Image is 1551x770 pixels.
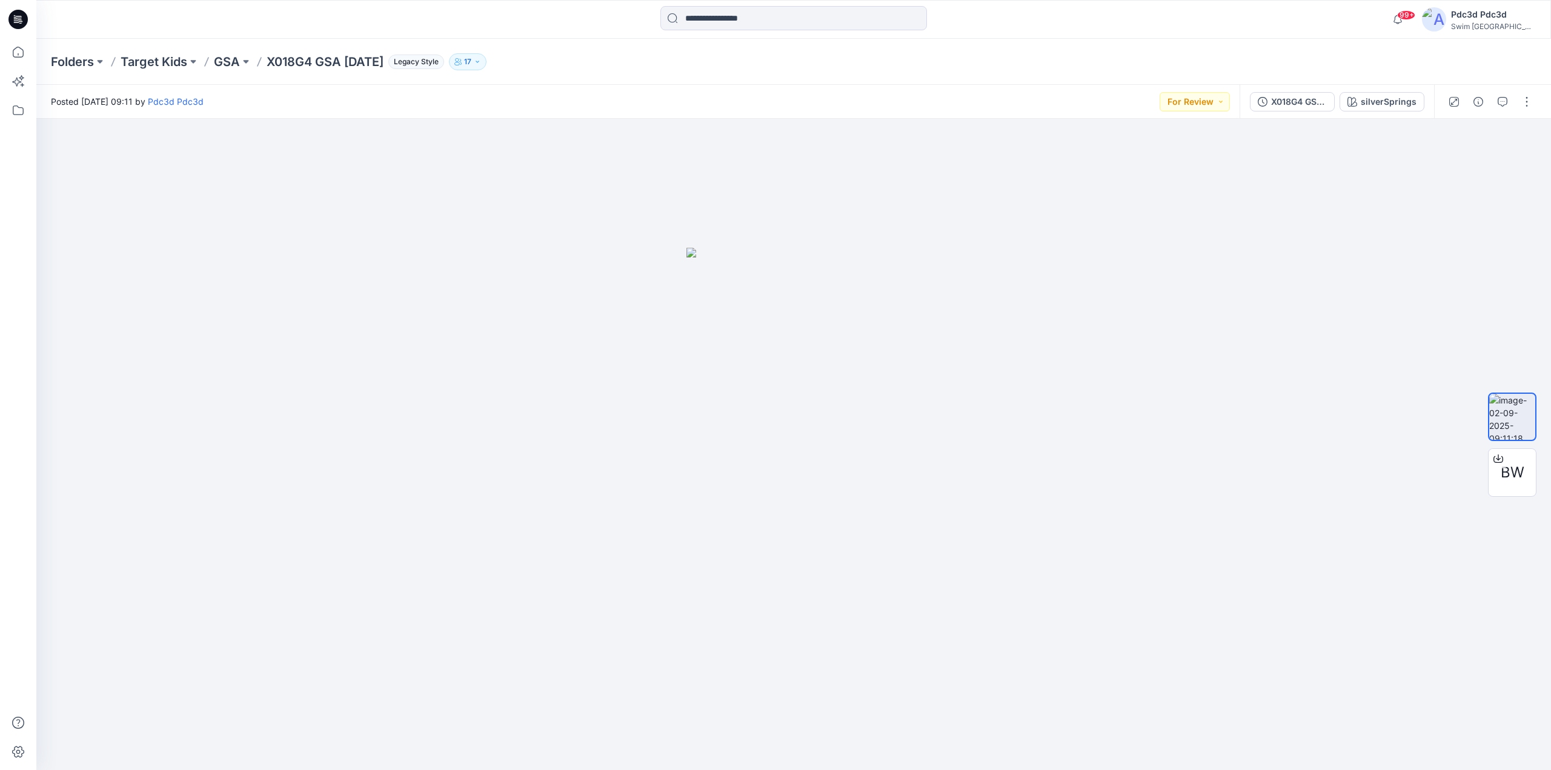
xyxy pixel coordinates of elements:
a: Folders [51,53,94,70]
span: BW [1501,462,1524,483]
button: 17 [449,53,487,70]
div: X018G4 GSA [DATE] [1271,95,1327,108]
img: avatar [1422,7,1446,32]
p: X018G4 GSA [DATE] [267,53,384,70]
a: Target Kids [121,53,187,70]
button: X018G4 GSA [DATE] [1250,92,1335,111]
button: silverSprings [1340,92,1424,111]
span: 99+ [1397,10,1415,20]
button: Details [1469,92,1488,111]
div: Swim [GEOGRAPHIC_DATA] [1451,22,1536,31]
p: 17 [464,55,471,68]
a: GSA [214,53,240,70]
img: image-02-09-2025-09:11:18 [1489,394,1535,440]
a: Pdc3d Pdc3d [148,96,204,107]
span: Legacy Style [388,55,444,69]
div: Pdc3d Pdc3d [1451,7,1536,22]
span: Posted [DATE] 09:11 by [51,95,204,108]
button: Legacy Style [384,53,444,70]
div: silverSprings [1361,95,1416,108]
